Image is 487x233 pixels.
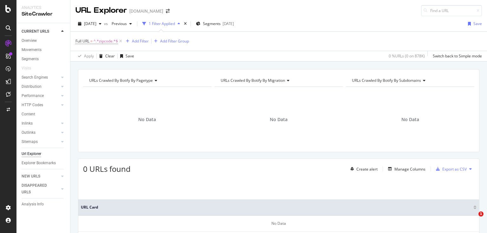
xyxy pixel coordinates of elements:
a: Inlinks [22,120,59,127]
span: 2025 Sep. 8th [84,21,96,26]
div: SiteCrawler [22,10,65,18]
div: Save [473,21,482,26]
div: Create alert [356,166,378,172]
a: Explorer Bookmarks [22,160,66,166]
span: URLs Crawled By Botify By pagetype [89,78,153,83]
input: Find a URL [421,5,482,16]
div: Visits [22,65,31,72]
span: Segments [203,21,221,26]
div: URL Explorer [75,5,127,16]
button: [DATE] [75,19,104,29]
span: 0 URLs found [83,164,131,174]
span: URLs Crawled By Botify By subdomains [352,78,421,83]
h4: URLs Crawled By Botify By subdomains [351,75,469,86]
a: Search Engines [22,74,59,81]
div: Inlinks [22,120,33,127]
div: Movements [22,47,42,53]
div: Performance [22,93,44,99]
span: No Data [138,116,156,123]
a: Distribution [22,83,59,90]
a: Visits [22,65,37,72]
iframe: Intercom live chat [465,211,481,227]
a: Sitemaps [22,139,59,145]
button: Clear [97,51,115,61]
span: No Data [270,116,288,123]
span: URLs Crawled By Botify By migration [221,78,285,83]
a: DISAPPEARED URLS [22,182,59,196]
div: Switch back to Simple mode [433,53,482,59]
a: Overview [22,37,66,44]
button: Add Filter [123,37,149,45]
div: Distribution [22,83,42,90]
div: 0 % URLs ( 0 on 878K ) [389,53,425,59]
div: Export as CSV [442,166,467,172]
div: No Data [78,216,479,232]
div: Content [22,111,35,118]
button: Previous [109,19,134,29]
div: times [183,21,188,27]
span: ^.*zipcode.*$ [94,37,118,46]
div: Segments [22,56,39,62]
a: CURRENT URLS [22,28,59,35]
div: [DATE] [223,21,234,26]
a: NEW URLS [22,173,59,180]
div: DISAPPEARED URLS [22,182,54,196]
button: 1 Filter Applied [140,19,183,29]
div: Overview [22,37,37,44]
div: Apply [84,53,94,59]
div: CURRENT URLS [22,28,49,35]
a: Content [22,111,66,118]
div: [DOMAIN_NAME] [129,8,163,14]
button: Segments[DATE] [193,19,237,29]
a: Movements [22,47,66,53]
h4: URLs Crawled By Botify By pagetype [88,75,206,86]
span: 1 [478,211,484,217]
button: Apply [75,51,94,61]
button: Switch back to Simple mode [430,51,482,61]
span: vs [104,21,109,26]
div: Analysis Info [22,201,44,208]
div: Add Filter [132,38,149,44]
a: Url Explorer [22,151,66,157]
span: No Data [401,116,419,123]
div: Analytics [22,5,65,10]
h4: URLs Crawled By Botify By migration [219,75,337,86]
div: Explorer Bookmarks [22,160,56,166]
div: arrow-right-arrow-left [166,9,170,13]
div: Url Explorer [22,151,41,157]
div: Add Filter Group [160,38,189,44]
span: = [90,38,93,44]
button: Export as CSV [433,164,467,174]
span: URL Card [81,204,472,210]
div: HTTP Codes [22,102,43,108]
span: Full URL [75,38,89,44]
span: Previous [109,21,127,26]
button: Save [118,51,134,61]
div: Outlinks [22,129,36,136]
a: Outlinks [22,129,59,136]
button: Create alert [348,164,378,174]
div: NEW URLS [22,173,40,180]
a: Performance [22,93,59,99]
div: Sitemaps [22,139,38,145]
a: Segments [22,56,66,62]
div: Manage Columns [394,166,425,172]
button: Add Filter Group [152,37,189,45]
a: Analysis Info [22,201,66,208]
a: HTTP Codes [22,102,59,108]
button: Manage Columns [386,165,425,173]
button: Save [465,19,482,29]
div: Clear [105,53,115,59]
div: 1 Filter Applied [149,21,175,26]
div: Search Engines [22,74,48,81]
div: Save [126,53,134,59]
